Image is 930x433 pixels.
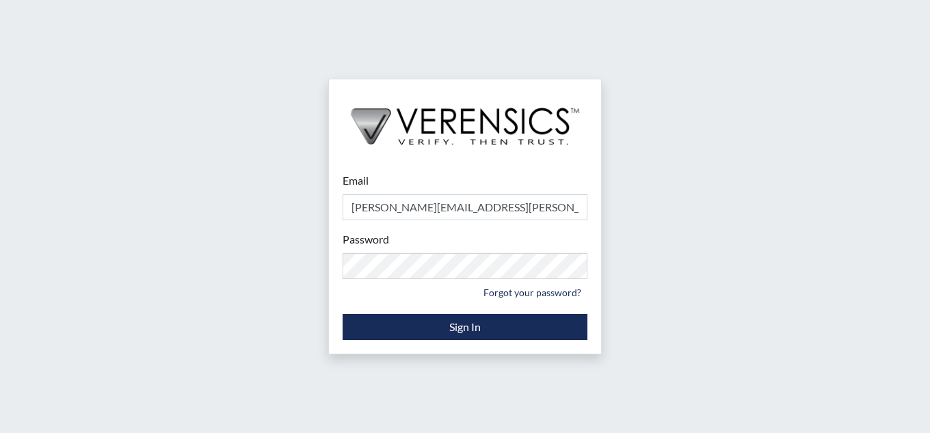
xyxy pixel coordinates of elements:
[343,231,389,248] label: Password
[343,194,587,220] input: Email
[329,79,601,159] img: logo-wide-black.2aad4157.png
[477,282,587,303] a: Forgot your password?
[343,172,369,189] label: Email
[343,314,587,340] button: Sign In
